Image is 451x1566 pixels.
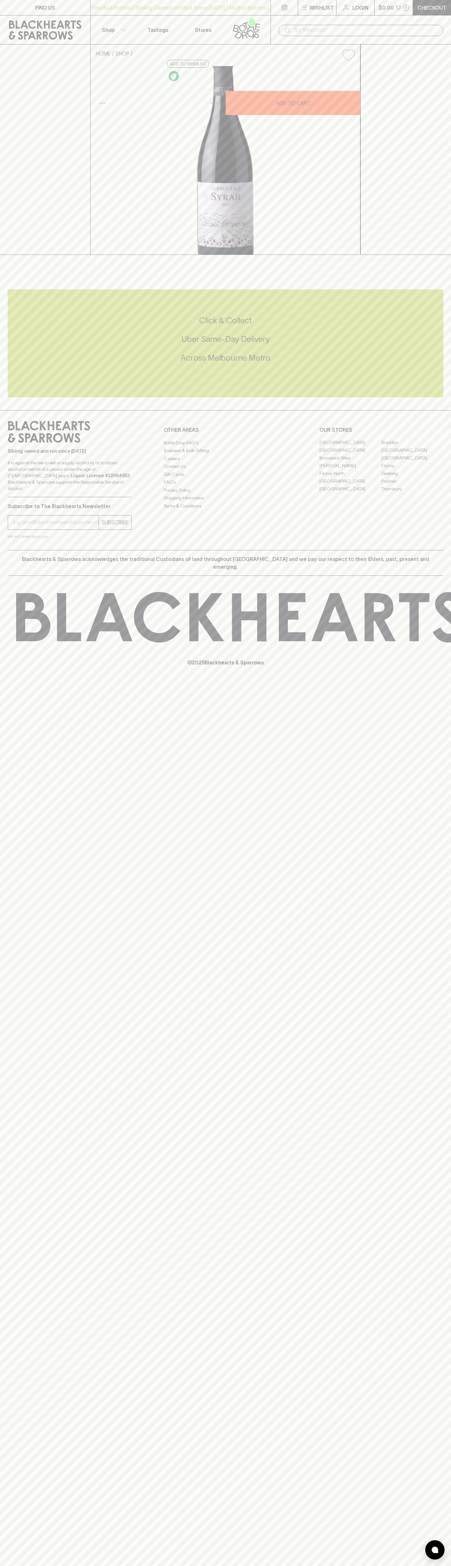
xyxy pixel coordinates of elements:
[35,4,55,12] p: FIND US
[164,470,288,478] a: Gift Cards
[164,463,288,470] a: Contact Us
[381,447,443,454] a: [GEOGRAPHIC_DATA]
[96,51,111,56] a: HOME
[381,470,443,478] a: Geelong
[181,15,226,44] a: Stores
[294,25,438,35] input: Try "Pinot noir"
[378,4,394,12] p: $0.00
[164,426,288,434] p: OTHER AREAS
[8,334,443,344] h5: Uber Same-Day Delivery
[91,15,136,44] button: Shop
[164,439,288,447] a: Bottle Drop FAQ's
[148,26,168,34] p: Tastings
[8,448,132,454] p: Sibling owned and run since [DATE]
[102,26,115,34] p: Shop
[8,353,443,363] h5: Across Melbourne Metro
[8,289,443,397] div: Call to action block
[8,502,132,510] p: Subscribe to The Blackhearts Newsletter
[8,533,132,540] p: We will never spam you
[169,71,179,81] img: Organic
[115,51,129,56] a: SHOP
[381,478,443,485] a: Prahran
[417,4,446,12] p: Checkout
[164,486,288,494] a: Privacy Policy
[309,4,334,12] p: Wishlist
[319,470,381,478] a: Fitzroy North
[381,454,443,462] a: [GEOGRAPHIC_DATA]
[381,462,443,470] a: Fitzroy
[405,6,407,9] p: 0
[381,439,443,447] a: Braddon
[195,26,211,34] p: Stores
[319,462,381,470] a: [PERSON_NAME]
[71,473,130,478] strong: Liquor License #32064953
[164,479,288,486] a: FAQ's
[8,315,443,326] h5: Click & Collect
[319,485,381,493] a: [GEOGRAPHIC_DATA]
[102,518,129,526] p: SUBSCRIBE
[319,454,381,462] a: Brunswick West
[340,47,358,63] button: Add to wishlist
[13,555,438,571] p: Blackhearts & Sparrows acknowledges the traditional Custodians of land throughout [GEOGRAPHIC_DAT...
[381,485,443,493] a: Thornbury
[226,91,360,115] button: ADD TO CART
[99,516,131,529] button: SUBSCRIBE
[319,426,443,434] p: OUR STORES
[91,66,360,255] img: 41186.png
[167,60,209,68] button: Add to wishlist
[135,15,181,44] a: Tastings
[164,447,288,455] a: Business & Bulk Gifting
[319,439,381,447] a: [GEOGRAPHIC_DATA]
[352,4,368,12] p: Login
[432,1547,438,1553] img: bubble-icon
[164,494,288,502] a: Shipping Information
[167,69,181,83] a: Organic
[276,99,310,107] p: ADD TO CART
[13,517,99,527] input: e.g. jane@blackheartsandsparrows.com.au
[319,478,381,485] a: [GEOGRAPHIC_DATA]
[8,459,132,492] p: It is against the law to sell or supply alcohol to, or to obtain alcohol on behalf of a person un...
[164,455,288,462] a: Careers
[164,502,288,510] a: Terms & Conditions
[319,447,381,454] a: [GEOGRAPHIC_DATA]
